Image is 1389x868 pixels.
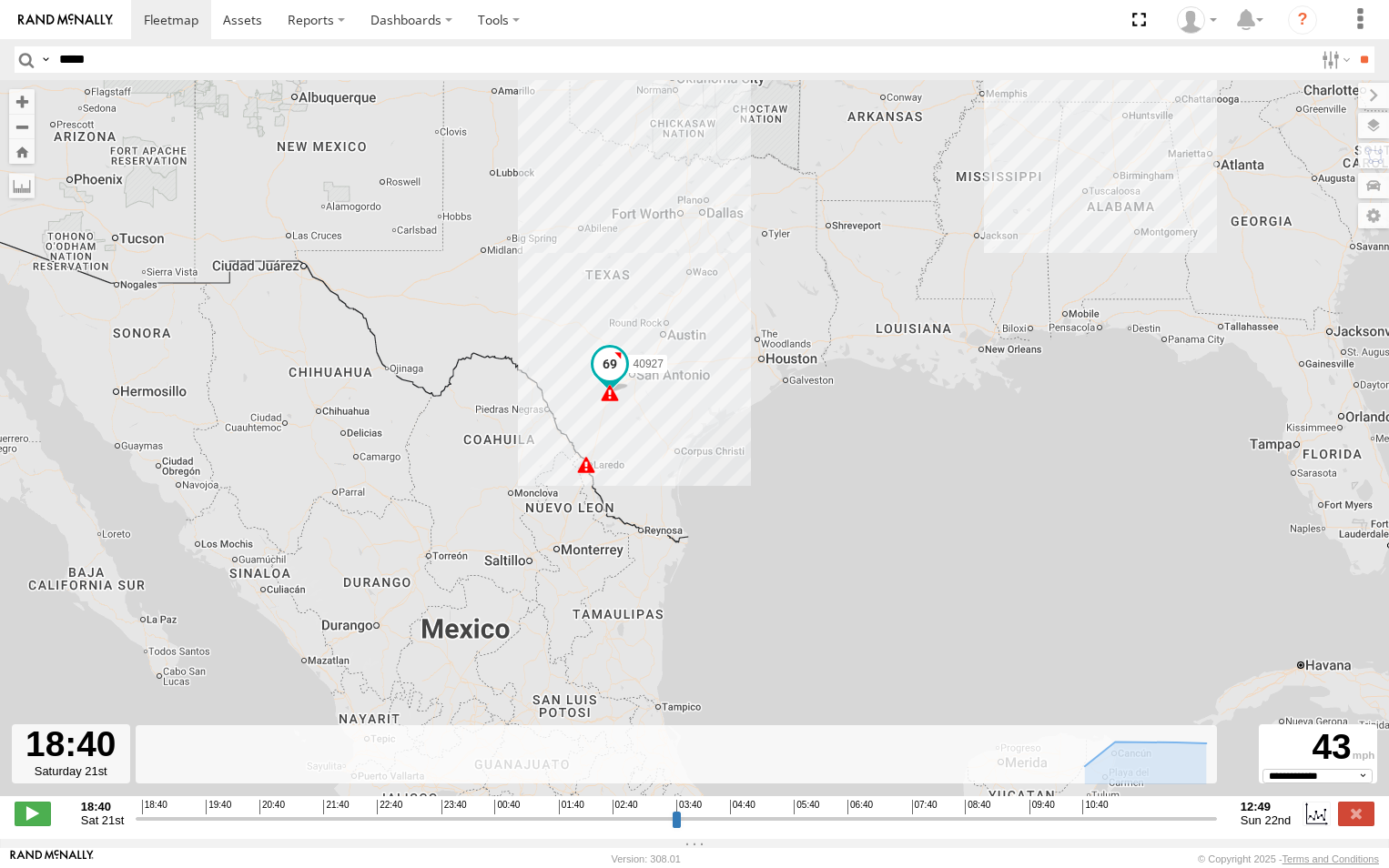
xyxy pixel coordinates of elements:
[634,358,664,370] span: 40927
[1288,5,1317,35] i: ?
[1241,813,1291,827] span: Sun 22nd Jun 2025
[730,800,755,814] span: 04:40
[1314,46,1354,73] label: Search Filter Options
[613,800,638,814] span: 02:40
[1198,853,1379,864] div: © Copyright 2025 -
[259,800,285,814] span: 20:40
[81,800,125,813] strong: 18:40
[9,114,35,139] button: Zoom out
[676,800,702,814] span: 03:40
[1338,802,1374,825] label: Close
[965,800,990,814] span: 08:40
[559,800,584,814] span: 01:40
[1241,800,1291,813] strong: 12:49
[9,173,35,198] label: Measure
[847,800,873,814] span: 06:40
[794,800,819,814] span: 05:40
[206,800,231,814] span: 19:40
[1358,203,1389,228] label: Map Settings
[9,89,35,114] button: Zoom in
[1171,6,1223,34] div: Caseta Laredo TX
[1029,800,1055,814] span: 09:40
[377,800,402,814] span: 22:40
[1262,727,1374,769] div: 43
[1283,853,1379,864] a: Terms and Conditions
[494,800,520,814] span: 00:40
[1082,800,1108,814] span: 10:40
[18,14,113,26] img: rand-logo.svg
[441,800,467,814] span: 23:40
[9,139,35,164] button: Zoom Home
[577,456,595,474] div: 6
[15,802,51,825] label: Play/Stop
[81,813,125,827] span: Sat 21st Jun 2025
[912,800,938,814] span: 07:40
[38,46,53,73] label: Search Query
[612,853,681,864] div: Version: 308.01
[323,800,349,814] span: 21:40
[10,850,94,868] a: Visit our Website
[142,800,167,814] span: 18:40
